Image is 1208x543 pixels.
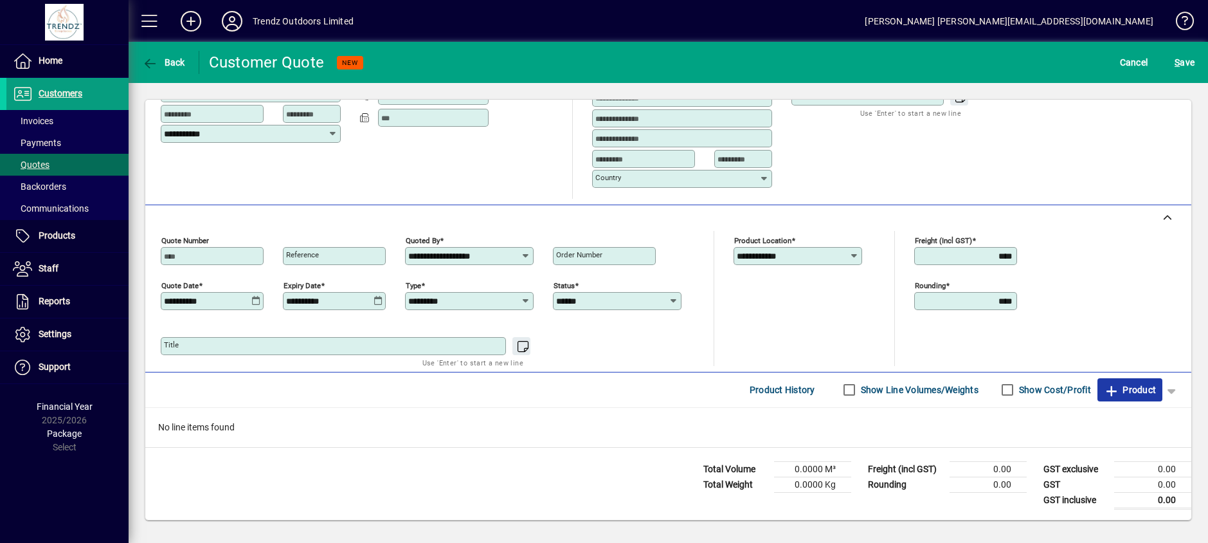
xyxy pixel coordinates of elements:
span: Package [47,428,82,439]
td: GST inclusive [1037,492,1114,508]
span: NEW [342,59,358,67]
div: Trendz Outdoors Limited [253,11,354,32]
mat-label: Quoted by [406,235,440,244]
button: Product History [744,378,820,401]
button: Add [170,10,212,33]
a: Products [6,220,129,252]
mat-label: Country [595,173,621,182]
span: Support [39,362,71,372]
mat-hint: Use 'Enter' to start a new line [422,355,523,370]
span: Cancel [1120,52,1148,73]
mat-label: Type [406,281,421,290]
a: Payments [6,132,129,154]
td: 0.00 [1114,461,1191,477]
span: Product History [750,380,815,400]
button: Save [1171,51,1198,74]
span: Staff [39,263,59,273]
td: GST exclusive [1037,461,1114,477]
mat-label: Product location [734,235,791,244]
div: Customer Quote [209,52,325,73]
a: Invoices [6,110,129,132]
a: Knowledge Base [1166,3,1192,44]
td: 0.00 [1114,477,1191,492]
span: S [1175,57,1180,68]
a: Communications [6,198,129,219]
mat-label: Status [554,281,575,290]
span: Settings [39,329,71,339]
td: 0.0000 Kg [774,477,851,492]
span: Product [1104,380,1156,400]
a: Staff [6,253,129,285]
td: Total Volume [697,461,774,477]
span: Customers [39,88,82,98]
td: 0.00 [950,477,1027,492]
td: Rounding [861,477,950,492]
span: Home [39,55,62,66]
button: Back [139,51,188,74]
td: GST [1037,477,1114,492]
mat-hint: Use 'Enter' to start a new line [860,106,961,120]
mat-label: Freight (incl GST) [915,235,972,244]
label: Show Cost/Profit [1016,383,1091,396]
span: Financial Year [37,401,93,412]
mat-label: Rounding [915,281,946,290]
span: Payments [13,138,61,148]
td: Freight (incl GST) [861,461,950,477]
a: Support [6,351,129,383]
mat-label: Title [164,340,179,349]
app-page-header-button: Back [129,51,199,74]
a: Quotes [6,154,129,176]
mat-label: Order number [556,250,602,259]
mat-label: Reference [286,250,319,259]
td: 0.00 [1114,492,1191,508]
span: Reports [39,296,70,306]
mat-label: Expiry date [284,281,321,290]
div: No line items found [145,408,1191,447]
span: Communications [13,203,89,214]
td: 0.0000 M³ [774,461,851,477]
button: Cancel [1117,51,1151,74]
span: Backorders [13,181,66,192]
label: Show Line Volumes/Weights [858,383,978,396]
span: Quotes [13,160,50,170]
td: Total Weight [697,477,774,492]
td: 0.00 [950,461,1027,477]
button: Profile [212,10,253,33]
span: Products [39,230,75,241]
a: Backorders [6,176,129,198]
a: Home [6,45,129,77]
a: Reports [6,286,129,318]
span: ave [1175,52,1194,73]
mat-label: Quote number [161,235,209,244]
span: Back [142,57,185,68]
mat-label: Quote date [161,281,199,290]
button: Product [1097,378,1162,401]
a: Settings [6,318,129,351]
div: [PERSON_NAME] [PERSON_NAME][EMAIL_ADDRESS][DOMAIN_NAME] [865,11,1153,32]
span: Invoices [13,116,53,126]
